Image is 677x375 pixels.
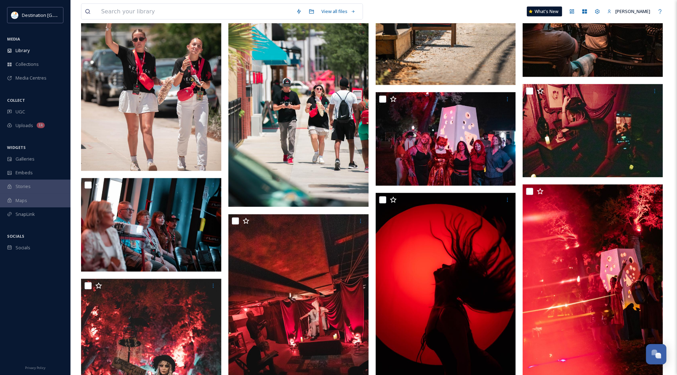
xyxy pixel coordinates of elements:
a: View all files [318,5,359,18]
span: SnapLink [16,211,35,218]
button: Open Chat [646,344,666,364]
a: Privacy Policy [25,363,45,371]
span: [PERSON_NAME] [615,8,650,14]
span: Embeds [16,169,33,176]
a: [PERSON_NAME] [604,5,654,18]
span: WIDGETS [7,145,26,150]
img: 6O9A7945-Trace%20Ingham.jpg [376,92,516,186]
span: Maps [16,197,27,204]
span: SOCIALS [7,233,24,239]
span: COLLECT [7,98,25,103]
span: Socials [16,244,30,251]
span: Media Centres [16,75,47,81]
span: Uploads [16,122,33,129]
span: MEDIA [7,36,20,42]
img: download.png [11,12,18,19]
a: What's New [527,7,562,17]
span: Collections [16,61,39,68]
span: Stories [16,183,31,190]
span: Library [16,47,30,54]
span: Privacy Policy [25,365,45,370]
div: 1k [37,123,45,128]
img: 6O9A8237-Trace%20Ingham.jpg [523,84,663,178]
span: Galleries [16,156,35,162]
span: UGC [16,108,25,115]
img: 6O9A8393-Trace%20Ingham.jpg [81,178,221,272]
input: Search your library [98,4,293,19]
span: Destination [GEOGRAPHIC_DATA] [22,12,92,18]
